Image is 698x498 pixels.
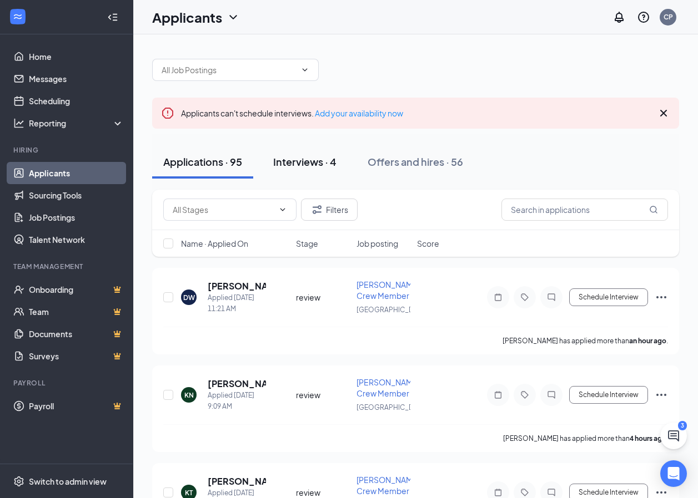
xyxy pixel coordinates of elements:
[29,228,124,251] a: Talent Network
[356,238,398,249] span: Job posting
[273,155,337,169] div: Interviews · 4
[181,238,248,249] span: Name · Applied On
[667,429,680,443] svg: ChatActive
[629,337,666,345] b: an hour ago
[356,306,427,314] span: [GEOGRAPHIC_DATA]
[491,293,505,302] svg: Note
[545,488,558,497] svg: ChatInactive
[518,293,531,302] svg: Tag
[491,488,505,497] svg: Note
[678,421,687,430] div: 3
[417,238,439,249] span: Score
[657,106,670,120] svg: Cross
[310,203,324,216] svg: Filter
[183,293,195,302] div: DW
[12,11,23,22] svg: WorkstreamLogo
[208,390,266,412] div: Applied [DATE] 9:09 AM
[569,386,648,404] button: Schedule Interview
[13,262,122,271] div: Team Management
[296,292,350,303] div: review
[208,292,266,314] div: Applied [DATE] 11:21 AM
[518,488,531,497] svg: Tag
[637,11,650,24] svg: QuestionInfo
[208,475,266,487] h5: [PERSON_NAME]
[185,488,193,497] div: KT
[29,476,107,487] div: Switch to admin view
[152,8,222,27] h1: Applicants
[356,377,425,398] span: [PERSON_NAME]'s Crew Member
[660,423,687,449] button: ChatActive
[13,476,24,487] svg: Settings
[29,345,124,367] a: SurveysCrown
[356,475,425,496] span: [PERSON_NAME]'s Crew Member
[300,65,309,74] svg: ChevronDown
[545,390,558,399] svg: ChatInactive
[501,199,668,221] input: Search in applications
[13,145,122,155] div: Hiring
[29,395,124,417] a: PayrollCrown
[356,403,427,411] span: [GEOGRAPHIC_DATA]
[29,90,124,112] a: Scheduling
[162,64,296,76] input: All Job Postings
[29,301,124,323] a: TeamCrown
[518,390,531,399] svg: Tag
[29,323,124,345] a: DocumentsCrown
[612,11,626,24] svg: Notifications
[29,184,124,206] a: Sourcing Tools
[296,389,350,400] div: review
[163,155,242,169] div: Applications · 95
[181,108,403,118] span: Applicants can't schedule interviews.
[161,106,174,120] svg: Error
[29,118,124,129] div: Reporting
[29,162,124,184] a: Applicants
[13,378,122,388] div: Payroll
[184,390,194,400] div: KN
[649,205,658,214] svg: MagnifyingGlass
[107,12,118,23] svg: Collapse
[29,68,124,90] a: Messages
[173,204,274,216] input: All Stages
[301,199,358,221] button: Filter Filters
[664,12,673,22] div: CP
[29,278,124,301] a: OnboardingCrown
[296,238,318,249] span: Stage
[208,280,266,292] h5: [PERSON_NAME]
[545,293,558,302] svg: ChatInactive
[368,155,463,169] div: Offers and hires · 56
[503,336,668,345] p: [PERSON_NAME] has applied more than .
[13,118,24,129] svg: Analysis
[29,45,124,68] a: Home
[356,280,425,301] span: [PERSON_NAME]'s Crew Member
[296,487,350,498] div: review
[655,388,668,402] svg: Ellipses
[569,288,648,306] button: Schedule Interview
[655,291,668,304] svg: Ellipses
[503,434,668,443] p: [PERSON_NAME] has applied more than .
[208,378,266,390] h5: [PERSON_NAME]
[278,205,287,214] svg: ChevronDown
[227,11,240,24] svg: ChevronDown
[630,434,666,443] b: 4 hours ago
[29,206,124,228] a: Job Postings
[491,390,505,399] svg: Note
[315,108,403,118] a: Add your availability now
[660,460,687,487] div: Open Intercom Messenger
